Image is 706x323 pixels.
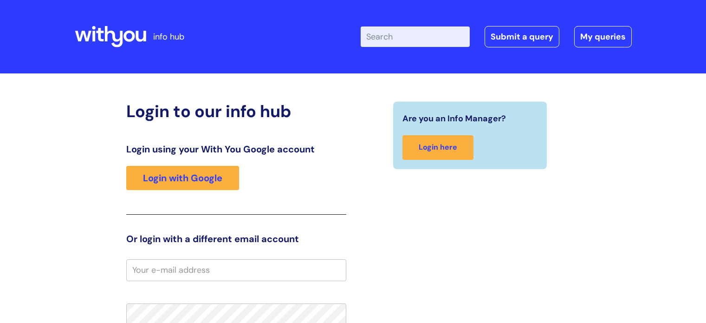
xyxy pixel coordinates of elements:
[126,233,346,244] h3: Or login with a different email account
[402,135,473,160] a: Login here
[153,29,184,44] p: info hub
[126,144,346,155] h3: Login using your With You Google account
[126,101,346,121] h2: Login to our info hub
[361,26,470,47] input: Search
[126,259,346,281] input: Your e-mail address
[574,26,632,47] a: My queries
[485,26,559,47] a: Submit a query
[126,166,239,190] a: Login with Google
[402,111,506,126] span: Are you an Info Manager?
